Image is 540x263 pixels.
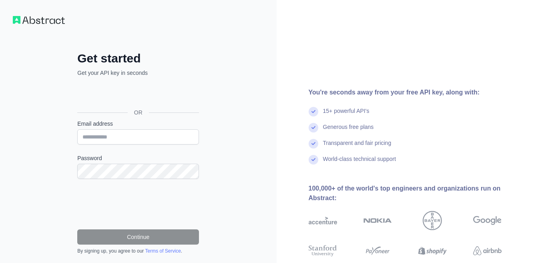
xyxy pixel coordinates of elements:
div: Transparent and fair pricing [323,139,391,155]
span: OR [128,108,149,116]
img: shopify [418,244,447,258]
div: You're seconds away from your free API key, along with: [309,88,528,97]
img: nokia [363,211,392,230]
div: By signing up, you agree to our . [77,248,199,254]
img: check mark [309,123,318,133]
label: Password [77,154,199,162]
div: 100,000+ of the world's top engineers and organizations run on Abstract: [309,184,528,203]
img: check mark [309,155,318,165]
img: airbnb [473,244,502,258]
iframe: Sign in with Google Button [73,86,201,103]
h2: Get started [77,51,199,66]
iframe: reCAPTCHA [77,189,199,220]
a: Terms of Service [145,248,181,254]
label: Email address [77,120,199,128]
img: check mark [309,107,318,116]
button: Continue [77,229,199,245]
img: check mark [309,139,318,149]
img: accenture [309,211,337,230]
img: bayer [423,211,442,230]
div: 15+ powerful API's [323,107,369,123]
img: payoneer [363,244,392,258]
div: World-class technical support [323,155,396,171]
p: Get your API key in seconds [77,69,199,77]
img: google [473,211,502,230]
div: Generous free plans [323,123,374,139]
img: stanford university [309,244,337,258]
img: Workflow [13,16,65,24]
